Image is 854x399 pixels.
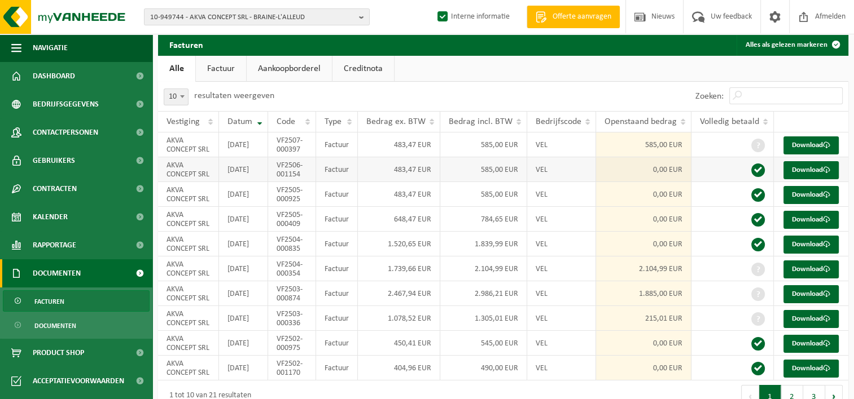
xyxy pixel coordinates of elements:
td: 1.520,65 EUR [358,232,440,256]
td: Factuur [316,306,358,331]
td: VF2507-000397 [268,132,316,157]
td: Factuur [316,256,358,281]
a: Download [783,136,839,154]
td: 483,47 EUR [358,182,440,207]
td: [DATE] [219,182,268,207]
td: VEL [527,306,596,331]
td: 450,41 EUR [358,331,440,356]
td: [DATE] [219,331,268,356]
td: VEL [527,207,596,232]
td: [DATE] [219,281,268,306]
span: Rapportage [33,231,76,259]
span: Volledig betaald [700,117,759,126]
span: Datum [227,117,252,126]
button: Alles als gelezen markeren [737,33,847,56]
td: 2.104,99 EUR [596,256,691,281]
td: [DATE] [219,306,268,331]
td: VEL [527,281,596,306]
td: 0,00 EUR [596,356,691,380]
td: VEL [527,356,596,380]
td: AKVA CONCEPT SRL [158,331,219,356]
td: [DATE] [219,256,268,281]
span: 10-949744 - AKVA CONCEPT SRL - BRAINE-L'ALLEUD [150,9,354,26]
h2: Facturen [158,33,214,55]
td: 0,00 EUR [596,331,691,356]
span: Contracten [33,175,77,203]
td: [DATE] [219,356,268,380]
span: Openstaand bedrag [605,117,677,126]
td: 0,00 EUR [596,182,691,207]
td: VF2503-000874 [268,281,316,306]
td: AKVA CONCEPT SRL [158,256,219,281]
td: 2.467,94 EUR [358,281,440,306]
td: 2.104,99 EUR [440,256,527,281]
td: AKVA CONCEPT SRL [158,232,219,256]
td: AKVA CONCEPT SRL [158,281,219,306]
td: 0,00 EUR [596,157,691,182]
td: 0,00 EUR [596,232,691,256]
span: Kalender [33,203,68,231]
span: Gebruikers [33,147,75,175]
span: Contactpersonen [33,118,98,147]
label: Zoeken: [695,92,724,101]
td: Factuur [316,182,358,207]
td: VEL [527,256,596,281]
td: VF2506-001154 [268,157,316,182]
a: Download [783,260,839,278]
td: 2.986,21 EUR [440,281,527,306]
td: VF2504-000835 [268,232,316,256]
td: [DATE] [219,207,268,232]
a: Download [783,161,839,179]
td: AKVA CONCEPT SRL [158,157,219,182]
td: Factuur [316,157,358,182]
label: Interne informatie [435,8,510,25]
td: 585,00 EUR [440,182,527,207]
td: AKVA CONCEPT SRL [158,306,219,331]
span: Product Shop [33,339,84,367]
span: Bedrijfscode [536,117,581,126]
a: Download [783,211,839,229]
a: Creditnota [332,56,394,82]
td: 490,00 EUR [440,356,527,380]
td: VEL [527,232,596,256]
span: Offerte aanvragen [550,11,614,23]
td: Factuur [316,356,358,380]
td: AKVA CONCEPT SRL [158,207,219,232]
a: Download [783,186,839,204]
td: VF2505-000925 [268,182,316,207]
td: 1.305,01 EUR [440,306,527,331]
span: Facturen [34,291,64,312]
td: AKVA CONCEPT SRL [158,182,219,207]
td: 585,00 EUR [440,132,527,157]
a: Download [783,310,839,328]
td: AKVA CONCEPT SRL [158,132,219,157]
td: 784,65 EUR [440,207,527,232]
td: 404,96 EUR [358,356,440,380]
a: Download [783,360,839,378]
td: 585,00 EUR [596,132,691,157]
a: Download [783,285,839,303]
td: VEL [527,157,596,182]
span: Code [277,117,295,126]
a: Facturen [3,290,150,312]
td: Factuur [316,232,358,256]
td: VF2502-000975 [268,331,316,356]
td: 1.078,52 EUR [358,306,440,331]
td: AKVA CONCEPT SRL [158,356,219,380]
span: Documenten [33,259,81,287]
span: Dashboard [33,62,75,90]
span: Acceptatievoorwaarden [33,367,124,395]
td: 585,00 EUR [440,157,527,182]
a: Aankoopborderel [247,56,332,82]
td: 483,47 EUR [358,132,440,157]
td: Factuur [316,207,358,232]
td: [DATE] [219,157,268,182]
td: 1.885,00 EUR [596,281,691,306]
td: 545,00 EUR [440,331,527,356]
span: Documenten [34,315,76,336]
span: 10 [164,88,189,105]
a: Factuur [196,56,246,82]
a: Offerte aanvragen [527,6,620,28]
td: VEL [527,331,596,356]
a: Documenten [3,314,150,336]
